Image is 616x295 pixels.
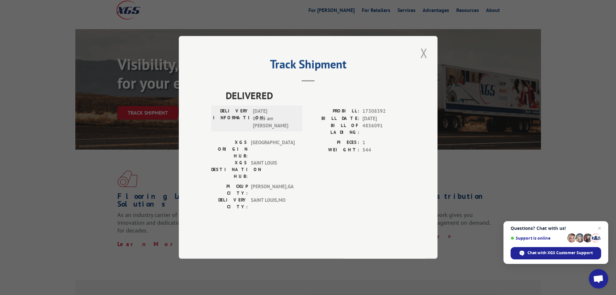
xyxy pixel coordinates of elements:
[511,236,565,241] span: Support is online
[362,108,405,115] span: 17308392
[511,247,601,259] span: Chat with XGS Customer Support
[308,115,359,122] label: BILL DATE:
[251,160,295,180] span: SAINT LOUIS
[589,269,608,289] a: Open chat
[362,122,405,136] span: 4856091
[211,197,248,210] label: DELIVERY CITY:
[362,139,405,147] span: 1
[362,146,405,154] span: 544
[251,197,295,210] span: SAINT LOUIS , MO
[211,139,248,160] label: XGS ORIGIN HUB:
[308,122,359,136] label: BILL OF LADING:
[251,139,295,160] span: [GEOGRAPHIC_DATA]
[226,88,405,103] span: DELIVERED
[213,108,250,130] label: DELIVERY INFORMATION:
[527,250,593,256] span: Chat with XGS Customer Support
[308,139,359,147] label: PIECES:
[362,115,405,122] span: [DATE]
[511,226,601,231] span: Questions? Chat with us!
[308,146,359,154] label: WEIGHT:
[251,183,295,197] span: [PERSON_NAME] , GA
[308,108,359,115] label: PROBILL:
[211,60,405,72] h2: Track Shipment
[211,183,248,197] label: PICKUP CITY:
[211,160,248,180] label: XGS DESTINATION HUB:
[253,108,297,130] span: [DATE] 07:35 am [PERSON_NAME]
[418,44,429,62] button: Close modal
